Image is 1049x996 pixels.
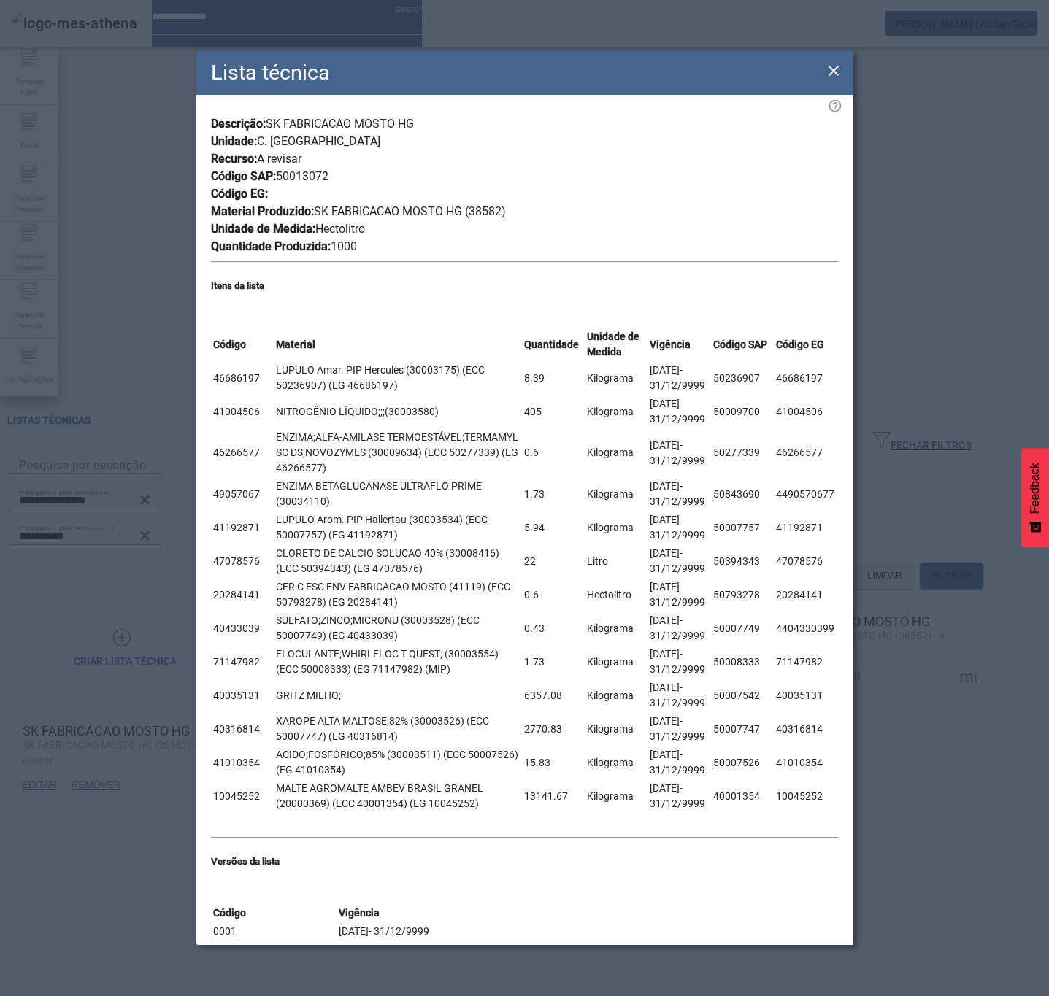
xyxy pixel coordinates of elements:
[523,746,585,779] td: 15.83
[211,239,331,253] span: Quantidade Produzida:
[212,646,274,678] td: 71147982
[212,780,274,812] td: 10045252
[369,925,429,937] span: - 31/12/9999
[275,511,522,544] td: LUPULO Arom. PIP Hallertau (30003534) (ECC 50007757) (EG 41192871)
[211,169,276,183] span: Código SAP:
[275,579,522,611] td: CER C ESC ENV FABRICACAO MOSTO (41119) (ECC 50793278) (EG 20284141)
[775,612,837,644] td: 4404330399
[275,780,522,812] td: MALTE AGROMALTE AMBEV BRASIL GRANEL (20000369) (ECC 40001354) (EG 10045252)
[775,511,837,544] td: 41192871
[212,579,274,611] td: 20284141
[523,579,585,611] td: 0.6
[331,239,357,253] span: 1000
[586,478,648,510] td: Kilograma
[1021,448,1049,547] button: Feedback - Mostrar pesquisa
[275,612,522,644] td: SULFATO;ZINCO;MICRONU (30003528) (ECC 50007749) (EG 40433039)
[211,222,315,236] span: Unidade de Medida:
[212,395,274,428] td: 41004506
[212,429,274,476] td: 46266577
[1029,463,1042,514] span: Feedback
[314,204,506,218] span: SK FABRICACAO MOSTO HG (38582)
[775,780,837,812] td: 10045252
[275,713,522,745] td: XAROPE ALTA MALTOSE;82% (30003526) (ECC 50007747) (EG 40316814)
[275,429,522,476] td: ENZIMA;ALFA-AMILASE TERMOESTÁVEL;TERMAMYL SC DS;NOVOZYMES (30009634) (ECC 50277339) (EG 46266577)
[586,579,648,611] td: Hectolitro
[276,169,328,183] span: 50013072
[775,646,837,678] td: 71147982
[649,429,710,476] td: [DATE]
[523,545,585,577] td: 22
[315,222,365,236] span: Hectolitro
[211,117,266,131] span: Descrição:
[275,478,522,510] td: ENZIMA BETAGLUCANASE ULTRAFLO PRIME (30034110)
[712,511,774,544] td: 50007757
[775,679,837,711] td: 40035131
[275,362,522,394] td: LUPULO Amar. PIP Hercules (30003175) (ECC 50236907) (EG 46686197)
[586,545,648,577] td: Litro
[775,395,837,428] td: 41004506
[586,746,648,779] td: Kilograma
[275,395,522,428] td: NITROGÊNIO LÍQUIDO;;;(30003580)
[775,545,837,577] td: 47078576
[211,57,330,88] h2: Lista técnica
[275,746,522,779] td: ACIDO;FOSFÓRICO;85% (30003511) (ECC 50007526) (EG 41010354)
[266,117,414,131] span: SK FABRICACAO MOSTO HG
[712,478,774,510] td: 50843690
[649,395,710,428] td: [DATE]
[775,478,837,510] td: 4490570677
[212,545,274,577] td: 47078576
[212,679,274,711] td: 40035131
[275,545,522,577] td: CLORETO DE CALCIO SOLUCAO 40% (30008416) (ECC 50394343) (EG 47078576)
[649,780,710,812] td: [DATE]
[211,187,268,201] span: Código EG:
[712,545,774,577] td: 50394343
[586,429,648,476] td: Kilograma
[775,362,837,394] td: 46686197
[523,362,585,394] td: 8.39
[649,545,710,577] td: [DATE]
[712,679,774,711] td: 50007542
[275,646,522,678] td: FLOCULANTE;WHIRLFLOC T QUEST; (30003554) (ECC 50008333) (EG 71147982) (MIP)
[523,612,585,644] td: 0.43
[586,713,648,745] td: Kilograma
[212,328,274,360] th: Código
[649,746,710,779] td: [DATE]
[775,579,837,611] td: 20284141
[712,395,774,428] td: 50009700
[586,395,648,428] td: Kilograma
[338,923,837,940] td: [DATE]
[275,328,522,360] th: Material
[649,612,710,644] td: [DATE]
[523,429,585,476] td: 0.6
[212,923,337,940] td: 0001
[712,429,774,476] td: 50277339
[649,579,710,611] td: [DATE]
[712,362,774,394] td: 50236907
[586,646,648,678] td: Kilograma
[257,152,301,166] span: A revisar
[523,646,585,678] td: 1.73
[275,679,522,711] td: GRITZ MILHO;
[712,713,774,745] td: 50007747
[523,511,585,544] td: 5.94
[712,646,774,678] td: 50008333
[586,612,648,644] td: Kilograma
[586,780,648,812] td: Kilograma
[523,478,585,510] td: 1.73
[212,905,337,922] th: Código
[712,579,774,611] td: 50793278
[212,478,274,510] td: 49057067
[211,134,257,148] span: Unidade:
[650,439,705,466] span: - 31/12/9999
[338,905,837,922] th: Vigência
[523,328,585,360] th: Quantidade
[775,429,837,476] td: 46266577
[211,152,257,166] span: Recurso:
[775,328,837,360] th: Código EG
[523,713,585,745] td: 2770.83
[211,279,839,293] h5: Itens da lista
[649,679,710,711] td: [DATE]
[586,362,648,394] td: Kilograma
[649,713,710,745] td: [DATE]
[212,511,274,544] td: 41192871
